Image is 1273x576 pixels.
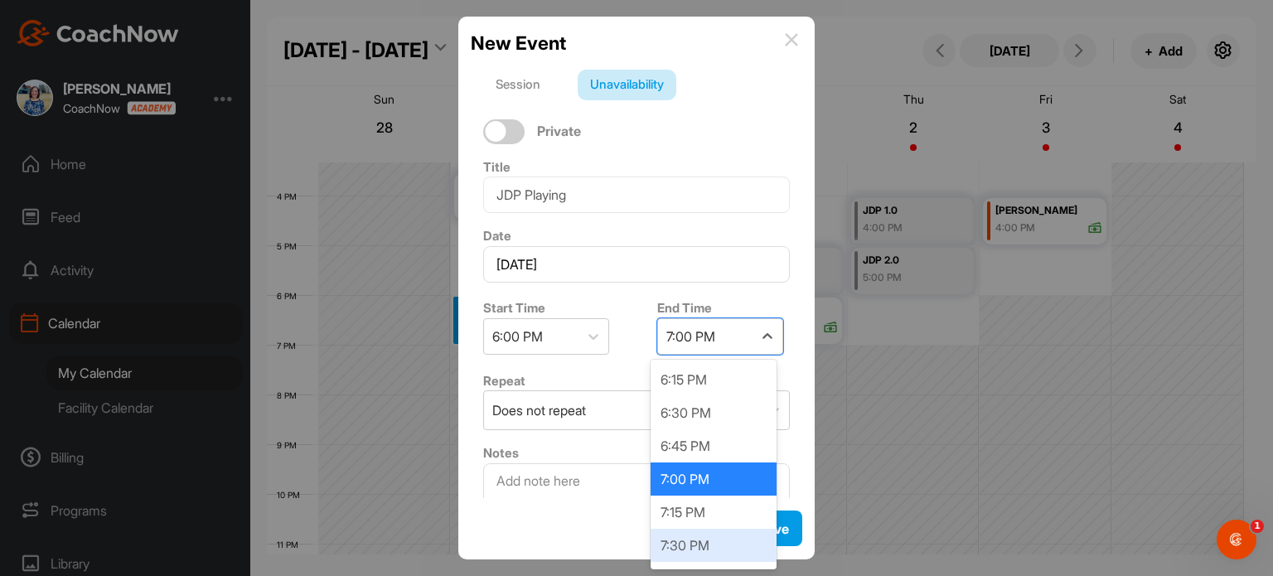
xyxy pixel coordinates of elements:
[492,400,586,420] div: Does not repeat
[483,300,545,316] label: Start Time
[483,246,790,283] input: Select Date
[651,462,777,496] div: 7:00 PM
[578,70,676,101] div: Unavailability
[492,327,543,346] div: 6:00 PM
[651,529,777,562] div: 7:30 PM
[537,123,581,140] span: Private
[483,70,553,101] div: Session
[483,159,511,175] label: Title
[651,396,777,429] div: 6:30 PM
[666,327,715,346] div: 7:00 PM
[483,228,511,244] label: Date
[651,429,777,462] div: 6:45 PM
[657,300,712,316] label: End Time
[651,496,777,529] div: 7:15 PM
[785,33,798,46] img: info
[471,29,566,57] h2: New Event
[1251,520,1264,533] span: 1
[483,373,525,389] label: Repeat
[483,177,790,213] input: Event Name
[651,363,777,396] div: 6:15 PM
[483,445,519,461] label: Notes
[1217,520,1256,559] iframe: Intercom live chat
